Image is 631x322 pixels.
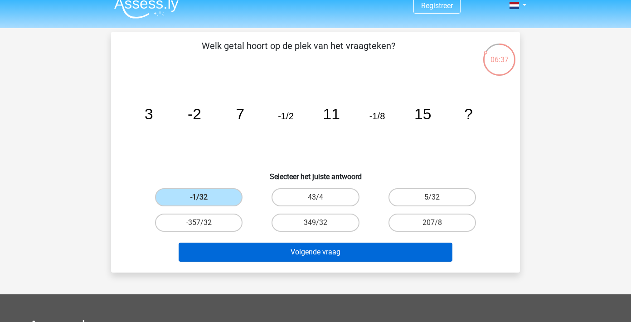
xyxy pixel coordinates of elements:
label: 43/4 [272,188,359,206]
label: -357/32 [155,214,243,232]
label: 207/8 [388,214,476,232]
tspan: ? [464,106,473,122]
tspan: 11 [323,106,340,122]
label: 5/32 [388,188,476,206]
p: Welk getal hoort op de plek van het vraagteken? [126,39,471,66]
button: Volgende vraag [179,243,453,262]
label: -1/32 [155,188,243,206]
tspan: 7 [236,106,244,122]
label: 349/32 [272,214,359,232]
tspan: -1/2 [278,111,294,121]
a: Registreer [421,1,453,10]
tspan: -2 [188,106,201,122]
tspan: -1/8 [369,111,385,121]
tspan: 15 [414,106,431,122]
div: 06:37 [482,43,516,65]
h6: Selecteer het juiste antwoord [126,165,505,181]
tspan: 3 [145,106,153,122]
